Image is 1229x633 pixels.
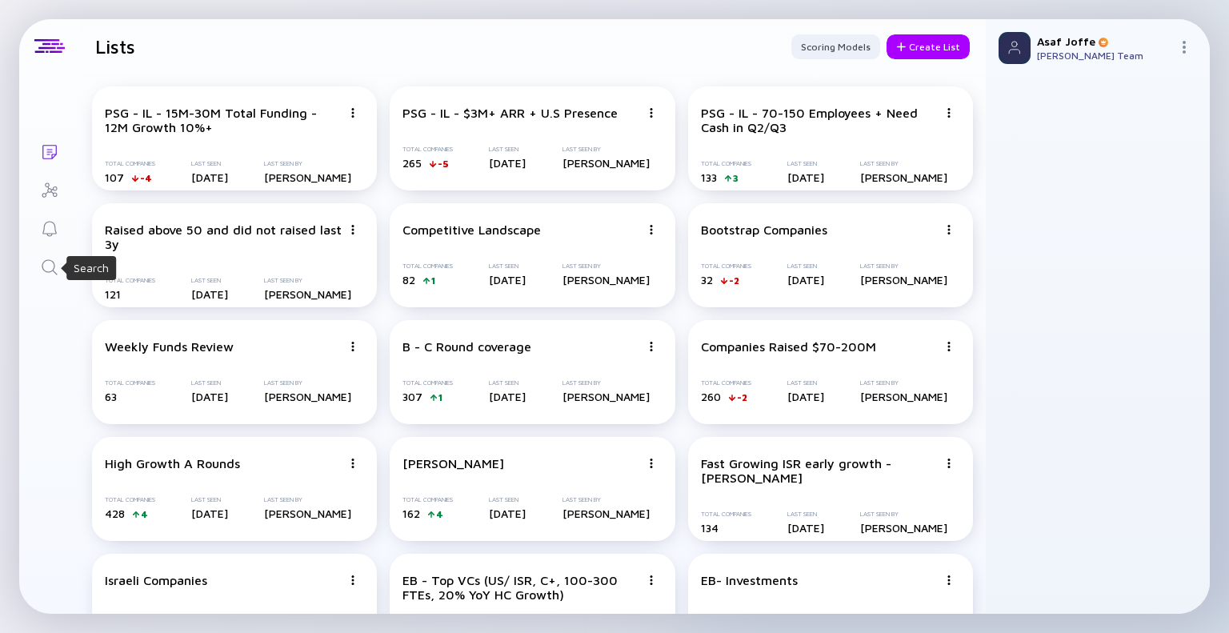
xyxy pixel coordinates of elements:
img: Menu [647,459,656,468]
div: [PERSON_NAME] [562,273,650,286]
div: Total Companies [402,146,453,153]
div: Competitive Landscape [402,222,541,237]
a: Search [19,246,79,285]
span: 265 [402,156,422,170]
span: 133 [701,170,717,184]
span: 260 [701,390,721,403]
span: 428 [105,507,125,520]
div: [PERSON_NAME] [264,507,351,520]
span: 63 [105,390,117,403]
div: [DATE] [489,390,526,403]
div: [DATE] [191,390,228,403]
a: Reminders [19,208,79,246]
div: [DATE] [787,521,824,535]
div: Total Companies [402,262,453,270]
div: Last Seen By [264,613,351,620]
div: Last Seen By [264,160,351,167]
img: Menu [348,108,358,118]
div: Total Companies [402,496,453,503]
span: 107 [105,170,124,184]
div: Last Seen By [860,511,947,518]
div: Total Companies [402,379,453,387]
div: Total Companies [701,613,751,620]
div: Last Seen [191,277,228,284]
div: High Growth A Rounds [105,456,240,471]
div: [DATE] [489,507,526,520]
div: Last Seen By [264,496,351,503]
div: 3 [733,172,739,184]
div: Companies Raised $70-200M [701,339,876,354]
div: Last Seen [191,613,228,620]
img: Menu [348,342,358,351]
div: Weekly Funds Review [105,339,234,354]
img: Menu [348,459,358,468]
div: Last Seen By [562,496,650,503]
div: Total Companies [105,379,155,387]
div: EB - Top VCs (US/ ISR, C+, 100-300 FTEs, 20% YoY HC Growth) [402,573,639,602]
span: 307 [402,390,422,403]
div: Last Seen [787,511,824,518]
div: [PERSON_NAME] [264,287,351,301]
img: Menu [944,459,954,468]
img: Menu [944,575,954,585]
span: 82 [402,273,415,286]
div: Create List [887,34,970,59]
div: Last Seen By [264,379,351,387]
div: Total Companies [701,511,751,518]
div: [DATE] [191,507,228,520]
span: 32 [701,273,713,286]
div: [PERSON_NAME] [562,390,650,403]
div: -2 [737,391,747,403]
div: [PERSON_NAME] [264,170,351,184]
img: Menu [944,108,954,118]
img: Menu [944,225,954,234]
div: Total Companies [701,160,751,167]
span: 162 [402,507,420,520]
div: PSG - IL - $3M+ ARR + U.S Presence [402,106,618,120]
div: 1 [438,391,442,403]
button: Scoring Models [791,34,880,59]
div: [DATE] [489,273,526,286]
div: PSG - IL - 70-150 Employees + Need Cash in Q2/Q3 [701,106,938,134]
div: Last Seen By [860,262,947,270]
div: [DATE] [191,170,228,184]
div: Bootstrap Companies [701,222,827,237]
div: [DATE] [787,273,824,286]
div: [DATE] [489,156,526,170]
div: 4 [436,508,443,520]
div: [PERSON_NAME] [860,390,947,403]
div: Last Seen By [562,146,650,153]
a: Lists [19,131,79,170]
div: Israeli Companies [105,573,207,587]
img: Menu [944,342,954,351]
div: Last Seen By [860,160,947,167]
div: Last Seen [191,496,228,503]
div: -2 [729,274,739,286]
div: -4 [140,172,152,184]
div: Last Seen [489,379,526,387]
div: Total Companies [105,277,155,284]
div: Fast Growing ISR early growth - [PERSON_NAME] [701,456,938,485]
img: Menu [348,575,358,585]
div: Total Companies [105,496,155,503]
div: [DATE] [787,390,824,403]
img: Menu [647,575,656,585]
div: Last Seen By [264,277,351,284]
img: Menu [647,225,656,234]
div: Last Seen [787,613,824,620]
div: Last Seen [191,379,228,387]
div: [PERSON_NAME] [402,456,504,471]
div: Search [74,260,109,276]
div: B - C Round coverage [402,339,531,354]
div: [PERSON_NAME] [562,507,650,520]
div: Last Seen [489,262,526,270]
div: [PERSON_NAME] [860,170,947,184]
span: 134 [701,521,719,535]
div: PSG - IL - 15M-30M Total Funding - 12M Growth 10%+ [105,106,342,134]
div: [PERSON_NAME] [860,521,947,535]
div: Total Companies [105,160,155,167]
div: Last Seen [489,146,526,153]
div: Asaf Joffe [1037,34,1171,48]
div: Last Seen By [860,379,947,387]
